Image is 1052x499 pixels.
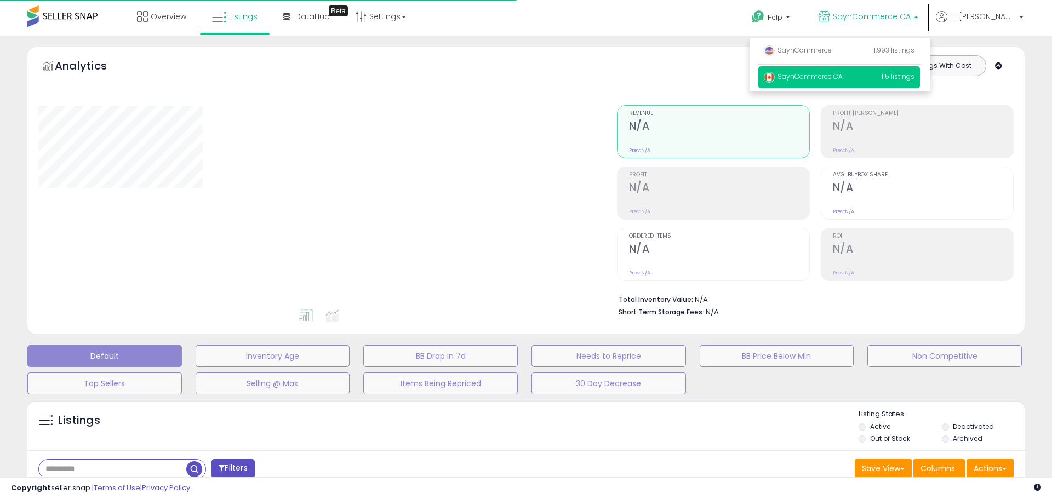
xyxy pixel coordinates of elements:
[151,11,186,22] span: Overview
[531,345,686,367] button: Needs to Reprice
[764,45,775,56] img: usa.png
[833,120,1013,135] h2: N/A
[768,13,782,22] span: Help
[295,11,330,22] span: DataHub
[936,11,1024,36] a: Hi [PERSON_NAME]
[11,483,190,494] div: seller snap | |
[619,292,1005,305] li: N/A
[629,111,809,117] span: Revenue
[363,372,518,394] button: Items Being Repriced
[833,243,1013,257] h2: N/A
[196,372,350,394] button: Selling @ Max
[833,11,911,22] span: SaynCommerce CA
[11,483,51,493] strong: Copyright
[706,307,719,317] span: N/A
[329,5,348,16] div: Tooltip anchor
[531,372,686,394] button: 30 Day Decrease
[619,307,704,317] b: Short Term Storage Fees:
[629,233,809,239] span: Ordered Items
[751,10,765,24] i: Get Help
[833,181,1013,196] h2: N/A
[950,11,1016,22] span: Hi [PERSON_NAME]
[700,345,854,367] button: BB Price Below Min
[833,269,854,276] small: Prev: N/A
[55,58,128,76] h5: Analytics
[764,72,775,83] img: canada.png
[833,233,1013,239] span: ROI
[196,345,350,367] button: Inventory Age
[743,2,801,36] a: Help
[629,172,809,178] span: Profit
[229,11,258,22] span: Listings
[874,45,914,55] span: 1,993 listings
[764,45,832,55] span: SaynCommerce
[629,147,650,153] small: Prev: N/A
[363,345,518,367] button: BB Drop in 7d
[629,208,650,215] small: Prev: N/A
[833,111,1013,117] span: Profit [PERSON_NAME]
[27,372,182,394] button: Top Sellers
[833,147,854,153] small: Prev: N/A
[629,120,809,135] h2: N/A
[833,172,1013,178] span: Avg. Buybox Share
[27,345,182,367] button: Default
[882,72,914,81] span: 115 listings
[901,59,982,73] button: Listings With Cost
[619,295,693,304] b: Total Inventory Value:
[629,269,650,276] small: Prev: N/A
[764,72,843,81] span: SaynCommerce CA
[629,243,809,257] h2: N/A
[833,208,854,215] small: Prev: N/A
[629,181,809,196] h2: N/A
[867,345,1022,367] button: Non Competitive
